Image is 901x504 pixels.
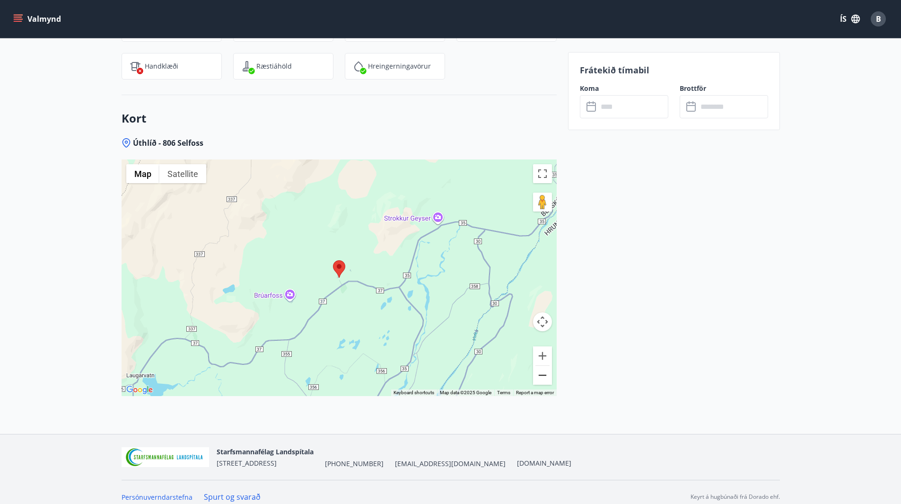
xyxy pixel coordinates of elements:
[217,459,277,468] span: [STREET_ADDRESS]
[395,459,506,469] span: [EMAIL_ADDRESS][DOMAIN_NAME]
[325,459,384,469] span: [PHONE_NUMBER]
[217,447,314,456] span: Starfsmannafélag Landspítala
[876,14,881,24] span: B
[497,390,510,395] a: Terms (opens in new tab)
[130,61,141,72] img: uiBtL0ikWr40dZiggAgPY6zIBwQcLm3lMVfqTObx.svg
[580,64,768,76] p: Frátekið tímabil
[204,492,261,502] a: Spurt og svarað
[835,10,865,27] button: ÍS
[126,164,159,183] button: Show street map
[691,493,780,501] p: Keyrt á hugbúnaði frá Dorado ehf.
[124,384,155,396] a: Open this area in Google Maps (opens a new window)
[368,62,431,71] p: Hreingerningavörur
[533,312,552,331] button: Map camera controls
[353,61,364,72] img: IEMZxl2UAX2uiPqnGqR2ECYTbkBjM7IGMvKNT7zJ.svg
[133,138,203,148] span: Úthlíð - 806 Selfoss
[533,366,552,385] button: Zoom out
[11,10,65,27] button: menu
[122,110,557,126] h3: Kort
[256,62,292,71] p: Ræstiáhöld
[122,447,210,468] img: 55zIgFoyM5pksCsVQ4sUOj1FUrQvjI8pi0QwpkWm.png
[533,346,552,365] button: Zoom in
[517,459,571,468] a: [DOMAIN_NAME]
[394,389,434,396] button: Keyboard shortcuts
[867,8,890,30] button: B
[680,84,768,93] label: Brottför
[580,84,668,93] label: Koma
[533,164,552,183] button: Toggle fullscreen view
[159,164,206,183] button: Show satellite imagery
[241,61,253,72] img: saOQRUK9k0plC04d75OSnkMeCb4WtbSIwuaOqe9o.svg
[122,493,192,502] a: Persónuverndarstefna
[533,193,552,212] button: Drag Pegman onto the map to open Street View
[516,390,554,395] a: Report a map error
[124,384,155,396] img: Google
[145,62,178,71] p: Handklæði
[440,390,491,395] span: Map data ©2025 Google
